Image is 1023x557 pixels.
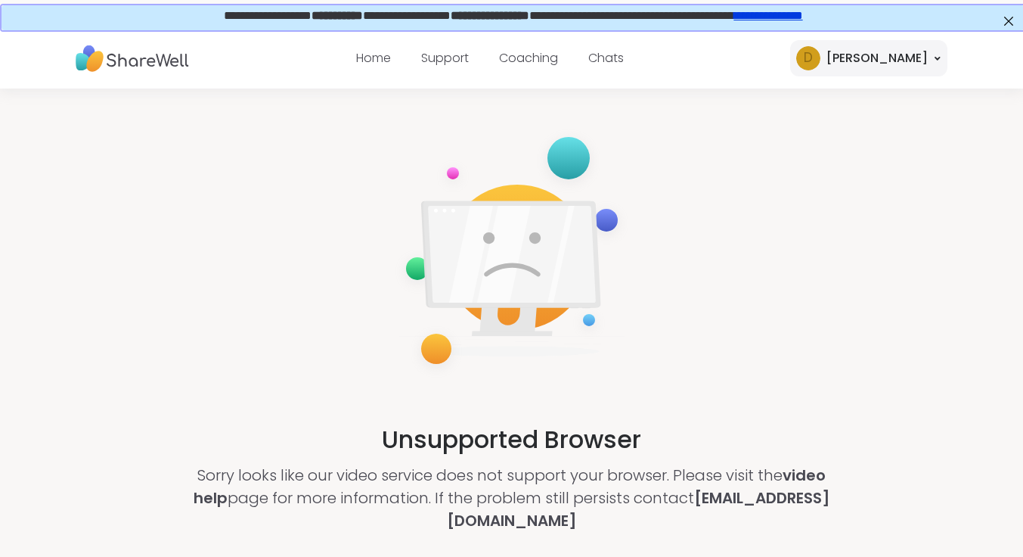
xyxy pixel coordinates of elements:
[588,49,624,67] a: Chats
[499,49,558,67] a: Coaching
[826,49,928,67] div: [PERSON_NAME]
[382,422,641,458] h2: Unsupported Browser
[76,38,189,79] img: ShareWell Nav Logo
[171,464,853,532] p: Sorry looks like our video service does not support your browser. Please visit the page for more ...
[194,465,826,509] a: video help
[394,127,630,379] img: not-supported
[804,48,813,68] span: D
[421,49,469,67] a: Support
[356,49,391,67] a: Home
[447,487,830,531] a: [EMAIL_ADDRESS][DOMAIN_NAME]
